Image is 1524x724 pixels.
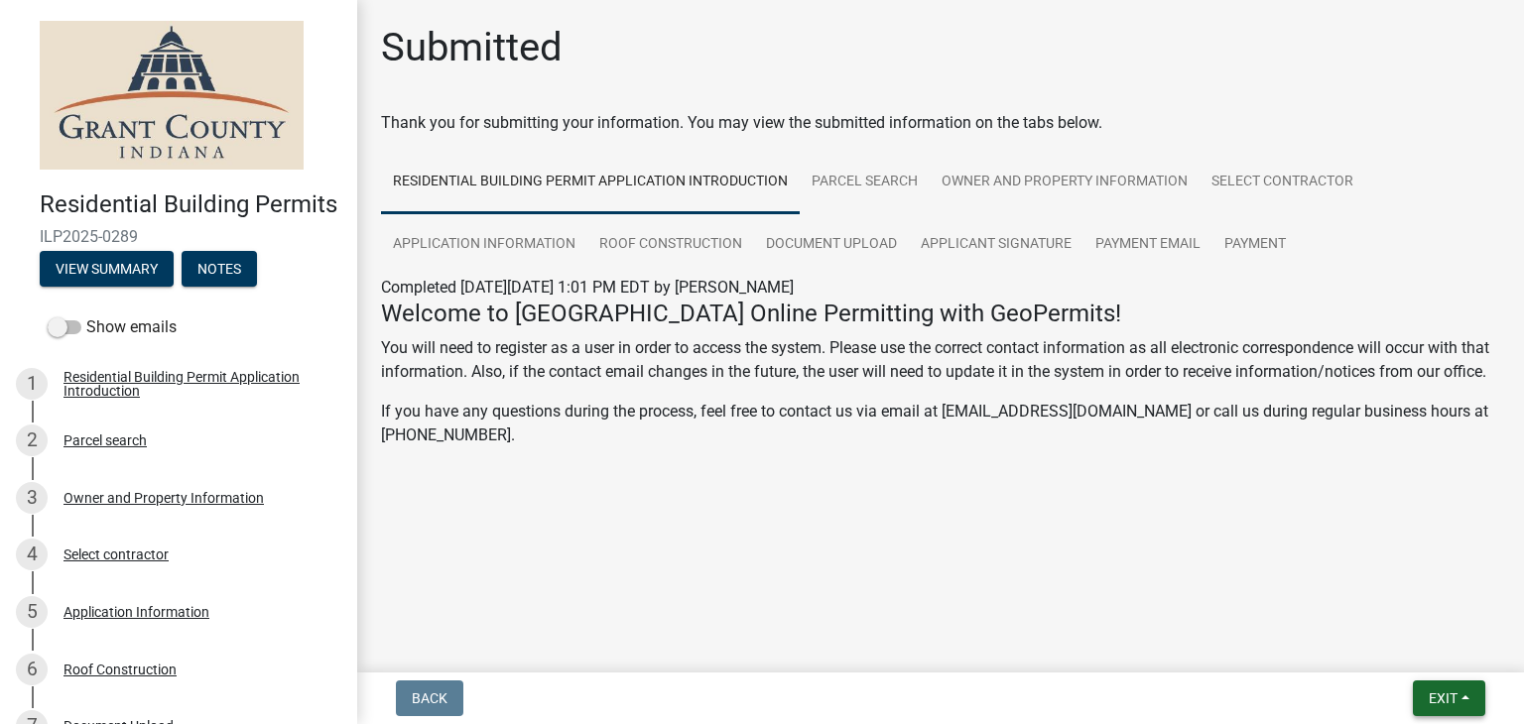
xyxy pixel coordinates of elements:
span: Back [412,690,447,706]
div: 5 [16,596,48,628]
div: Owner and Property Information [63,491,264,505]
a: Application Information [381,213,587,277]
wm-modal-confirm: Summary [40,262,174,278]
a: Select contractor [1200,151,1365,214]
div: Application Information [63,605,209,619]
div: Parcel search [63,433,147,447]
div: Select contractor [63,547,169,561]
button: Back [396,680,463,716]
div: Residential Building Permit Application Introduction [63,370,325,398]
div: 4 [16,539,48,570]
button: View Summary [40,251,174,287]
a: Applicant Signature [909,213,1083,277]
a: Document Upload [754,213,909,277]
div: Thank you for submitting your information. You may view the submitted information on the tabs below. [381,111,1500,135]
img: Grant County, Indiana [40,21,304,170]
a: Payment [1212,213,1298,277]
a: Parcel search [800,151,930,214]
div: 2 [16,424,48,456]
a: Payment Email [1083,213,1212,277]
button: Exit [1413,680,1485,716]
span: Exit [1429,690,1458,706]
div: 1 [16,368,48,400]
div: 6 [16,654,48,685]
a: Owner and Property Information [930,151,1200,214]
span: ILP2025-0289 [40,227,317,246]
label: Show emails [48,315,177,339]
wm-modal-confirm: Notes [182,262,257,278]
h1: Submitted [381,24,563,71]
div: Roof Construction [63,663,177,676]
h4: Welcome to [GEOGRAPHIC_DATA] Online Permitting with GeoPermits! [381,300,1500,328]
button: Notes [182,251,257,287]
p: You will need to register as a user in order to access the system. Please use the correct contact... [381,336,1500,384]
a: Residential Building Permit Application Introduction [381,151,800,214]
span: Completed [DATE][DATE] 1:01 PM EDT by [PERSON_NAME] [381,278,794,297]
p: If you have any questions during the process, feel free to contact us via email at [EMAIL_ADDRESS... [381,400,1500,447]
div: 3 [16,482,48,514]
h4: Residential Building Permits [40,190,341,219]
a: Roof Construction [587,213,754,277]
